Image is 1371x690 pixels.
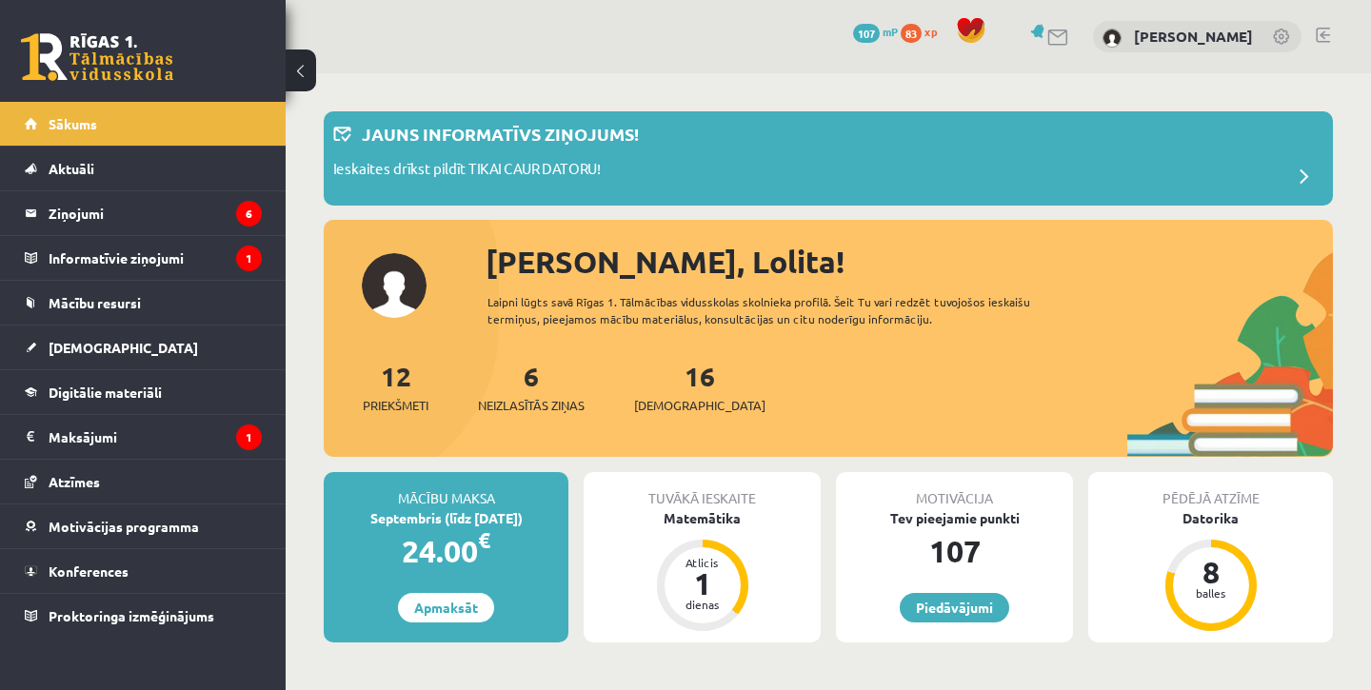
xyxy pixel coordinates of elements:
[363,396,428,415] span: Priekšmeti
[333,121,1323,196] a: Jauns informatīvs ziņojums! Ieskaites drīkst pildīt TIKAI CAUR DATORU!
[333,158,601,185] p: Ieskaites drīkst pildīt TIKAI CAUR DATORU!
[478,396,585,415] span: Neizlasītās ziņas
[584,508,821,634] a: Matemātika Atlicis 1 dienas
[49,518,199,535] span: Motivācijas programma
[49,236,262,280] legend: Informatīvie ziņojumi
[324,528,568,574] div: 24.00
[25,281,262,325] a: Mācību resursi
[486,239,1333,285] div: [PERSON_NAME], Lolita!
[25,549,262,593] a: Konferences
[324,472,568,508] div: Mācību maksa
[883,24,898,39] span: mP
[25,191,262,235] a: Ziņojumi6
[1088,508,1333,528] div: Datorika
[49,339,198,356] span: [DEMOGRAPHIC_DATA]
[25,147,262,190] a: Aktuāli
[49,415,262,459] legend: Maksājumi
[236,201,262,227] i: 6
[49,160,94,177] span: Aktuāli
[25,594,262,638] a: Proktoringa izmēģinājums
[25,415,262,459] a: Maksājumi1
[362,121,639,147] p: Jauns informatīvs ziņojums!
[49,473,100,490] span: Atzīmes
[584,472,821,508] div: Tuvākā ieskaite
[1182,587,1240,599] div: balles
[1088,508,1333,634] a: Datorika 8 balles
[49,607,214,624] span: Proktoringa izmēģinājums
[836,528,1073,574] div: 107
[1134,27,1253,46] a: [PERSON_NAME]
[49,562,129,580] span: Konferences
[1182,557,1240,587] div: 8
[49,191,262,235] legend: Ziņojumi
[674,599,731,610] div: dienas
[478,359,585,415] a: 6Neizlasītās ziņas
[236,424,262,450] i: 1
[49,115,97,132] span: Sākums
[674,557,731,568] div: Atlicis
[49,384,162,401] span: Digitālie materiāli
[25,504,262,548] a: Motivācijas programma
[25,236,262,280] a: Informatīvie ziņojumi1
[49,294,141,311] span: Mācību resursi
[363,359,428,415] a: 12Priekšmeti
[1103,29,1122,48] img: Lolita Stauere
[25,370,262,414] a: Digitālie materiāli
[853,24,880,43] span: 107
[836,508,1073,528] div: Tev pieejamie punkti
[236,246,262,271] i: 1
[901,24,922,43] span: 83
[1088,472,1333,508] div: Pēdējā atzīme
[398,593,494,622] a: Apmaksāt
[924,24,937,39] span: xp
[25,102,262,146] a: Sākums
[21,33,173,81] a: Rīgas 1. Tālmācības vidusskola
[634,396,765,415] span: [DEMOGRAPHIC_DATA]
[900,593,1009,622] a: Piedāvājumi
[836,472,1073,508] div: Motivācija
[634,359,765,415] a: 16[DEMOGRAPHIC_DATA]
[25,325,262,369] a: [DEMOGRAPHIC_DATA]
[674,568,731,599] div: 1
[25,460,262,503] a: Atzīmes
[478,526,490,554] span: €
[487,293,1093,327] div: Laipni lūgts savā Rīgas 1. Tālmācības vidusskolas skolnieka profilā. Šeit Tu vari redzēt tuvojošo...
[853,24,898,39] a: 107 mP
[901,24,946,39] a: 83 xp
[584,508,821,528] div: Matemātika
[324,508,568,528] div: Septembris (līdz [DATE])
